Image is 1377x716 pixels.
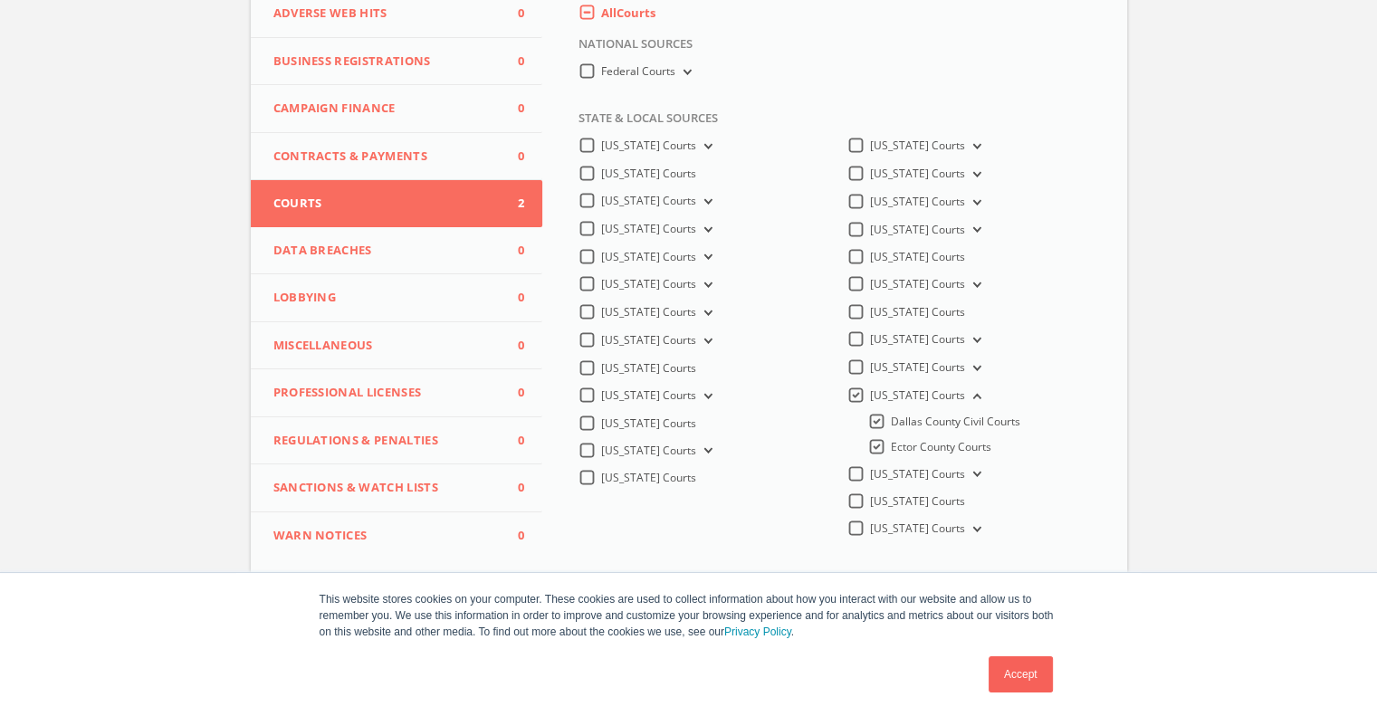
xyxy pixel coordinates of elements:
[601,5,655,21] span: All Courts
[273,100,498,118] span: Campaign Finance
[251,38,543,86] button: Business Registrations0
[497,242,524,260] span: 0
[891,439,991,454] span: Ector County Courts
[965,138,985,155] button: [US_STATE] Courts
[273,195,498,213] span: Courts
[497,148,524,166] span: 0
[601,193,696,208] span: [US_STATE] Courts
[497,100,524,118] span: 0
[696,194,716,210] button: [US_STATE] Courts
[696,333,716,349] button: [US_STATE] Courts
[965,195,985,211] button: [US_STATE] Courts
[870,359,965,375] span: [US_STATE] Courts
[251,274,543,322] button: Lobbying0
[251,417,543,465] button: Regulations & Penalties0
[273,337,498,355] span: Miscellaneous
[601,332,696,348] span: [US_STATE] Courts
[273,53,498,71] span: Business Registrations
[601,360,696,376] span: [US_STATE] Courts
[870,249,965,264] span: [US_STATE] Courts
[320,591,1058,640] p: This website stores cookies on your computer. These cookies are used to collect information about...
[251,227,543,275] button: Data Breaches0
[251,512,543,559] button: WARN Notices0
[601,138,696,153] span: [US_STATE] Courts
[497,479,524,497] span: 0
[870,493,965,509] span: [US_STATE] Courts
[565,110,718,137] span: State & Local Sources
[965,360,985,377] button: [US_STATE] Courts
[601,63,675,79] span: Federal Courts
[251,85,543,133] button: Campaign Finance0
[565,35,693,62] span: National Sources
[724,625,791,638] a: Privacy Policy
[965,277,985,293] button: [US_STATE] Courts
[870,331,965,347] span: [US_STATE] Courts
[965,521,985,538] button: [US_STATE] Courts
[497,5,524,23] span: 0
[965,388,985,405] button: [US_STATE] Courts
[696,277,716,293] button: [US_STATE] Courts
[497,195,524,213] span: 2
[870,222,965,237] span: [US_STATE] Courts
[696,222,716,238] button: [US_STATE] Courts
[965,167,985,183] button: [US_STATE] Courts
[601,415,696,431] span: [US_STATE] Courts
[696,443,716,459] button: [US_STATE] Courts
[251,322,543,370] button: Miscellaneous0
[273,148,498,166] span: Contracts & Payments
[870,304,965,320] span: [US_STATE] Courts
[989,656,1053,692] a: Accept
[497,527,524,545] span: 0
[601,387,696,403] span: [US_STATE] Courts
[273,432,498,450] span: Regulations & Penalties
[870,194,965,209] span: [US_STATE] Courts
[870,387,965,403] span: [US_STATE] Courts
[965,222,985,238] button: [US_STATE] Courts
[273,527,498,545] span: WARN Notices
[601,470,696,485] span: [US_STATE] Courts
[251,369,543,417] button: Professional Licenses0
[965,466,985,482] button: [US_STATE] Courts
[870,276,965,291] span: [US_STATE] Courts
[497,289,524,307] span: 0
[870,138,965,153] span: [US_STATE] Courts
[601,304,696,320] span: [US_STATE] Courts
[870,166,965,181] span: [US_STATE] Courts
[497,53,524,71] span: 0
[497,432,524,450] span: 0
[675,64,695,81] button: Federal Courts
[273,242,498,260] span: Data Breaches
[601,221,696,236] span: [US_STATE] Courts
[601,166,696,181] span: [US_STATE] Courts
[891,414,1020,429] span: Dallas County Civil Courts
[601,443,696,458] span: [US_STATE] Courts
[497,384,524,402] span: 0
[251,180,543,227] button: Courts2
[696,249,716,265] button: [US_STATE] Courts
[497,337,524,355] span: 0
[696,388,716,405] button: [US_STATE] Courts
[273,384,498,402] span: Professional Licenses
[870,466,965,482] span: [US_STATE] Courts
[965,332,985,348] button: [US_STATE] Courts
[696,305,716,321] button: [US_STATE] Courts
[696,138,716,155] button: [US_STATE] Courts
[870,520,965,536] span: [US_STATE] Courts
[251,133,543,181] button: Contracts & Payments0
[273,5,498,23] span: Adverse Web Hits
[273,479,498,497] span: Sanctions & Watch Lists
[601,276,696,291] span: [US_STATE] Courts
[601,249,696,264] span: [US_STATE] Courts
[251,464,543,512] button: Sanctions & Watch Lists0
[273,289,498,307] span: Lobbying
